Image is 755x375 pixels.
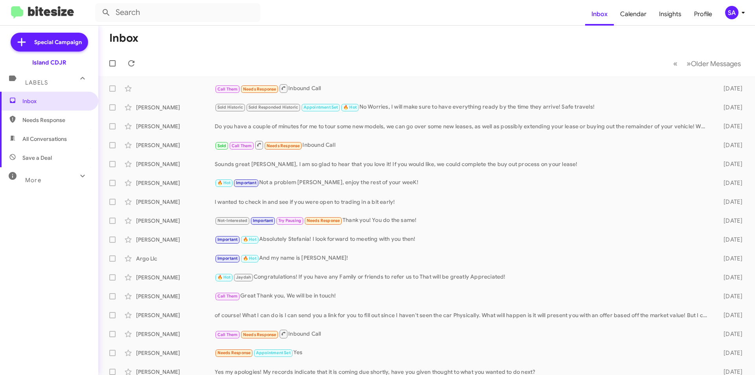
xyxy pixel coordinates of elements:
div: [PERSON_NAME] [136,349,215,357]
div: Yes [215,348,711,357]
div: [PERSON_NAME] [136,122,215,130]
div: [PERSON_NAME] [136,311,215,319]
span: 🔥 Hot [343,105,357,110]
span: Call Them [217,332,238,337]
div: [DATE] [711,103,749,111]
div: [PERSON_NAME] [136,217,215,225]
span: Needs Response [217,350,251,355]
span: 🔥 Hot [217,275,231,280]
span: Sold Historic [217,105,243,110]
div: Do you have a couple of minutes for me to tour some new models, we can go over some new leases, a... [215,122,711,130]
span: Save a Deal [22,154,52,162]
span: More [25,177,41,184]
div: [DATE] [711,349,749,357]
div: Inbound Call [215,140,711,150]
div: [DATE] [711,217,749,225]
div: Great Thank you, We will be in touch! [215,292,711,301]
div: Thank you! You do the same! [215,216,711,225]
div: [DATE] [711,311,749,319]
span: Needs Response [267,143,300,148]
div: [DATE] [711,122,749,130]
span: 🔥 Hot [243,256,256,261]
div: [PERSON_NAME] [136,198,215,206]
a: Calendar [614,3,653,26]
div: [DATE] [711,273,749,281]
span: Needs Response [243,332,276,337]
div: [PERSON_NAME] [136,292,215,300]
a: Special Campaign [11,33,88,52]
span: Call Them [232,143,252,148]
div: [DATE] [711,141,749,149]
div: [PERSON_NAME] [136,179,215,187]
span: Important [217,256,238,261]
span: Older Messages [691,59,741,68]
span: Sold [217,143,226,148]
a: Inbox [585,3,614,26]
div: Island CDJR [32,59,66,67]
div: Absolutely Stefania! I look forward to meeting with you then! [215,235,711,244]
div: SA [725,6,738,19]
div: [DATE] [711,160,749,168]
h1: Inbox [109,32,138,44]
span: Try Pausing [278,218,301,223]
span: 🔥 Hot [217,180,231,185]
div: of course! What I can do is I can send you a link for you to fill out since I haven't seen the ca... [215,311,711,319]
div: I wanted to check in and see if you were open to trading in a bit early! [215,198,711,206]
span: » [687,59,691,68]
div: Argo Llc [136,255,215,262]
div: No Worries, I will make sure to have everything ready by the time they arrive! Safe travels! [215,103,711,112]
button: SA [718,6,746,19]
div: [DATE] [711,85,749,92]
span: Needs Response [307,218,340,223]
button: Next [682,55,746,72]
span: Call Them [217,294,238,299]
span: 🔥 Hot [243,237,256,242]
div: [PERSON_NAME] [136,330,215,338]
span: Not-Interested [217,218,248,223]
div: [PERSON_NAME] [136,236,215,244]
span: « [673,59,678,68]
div: [PERSON_NAME] [136,141,215,149]
span: Call Them [217,87,238,92]
div: [PERSON_NAME] [136,160,215,168]
div: Not a problem [PERSON_NAME], enjoy the rest of your weeK! [215,178,711,187]
div: Inbound Call [215,329,711,339]
a: Profile [688,3,718,26]
div: [DATE] [711,255,749,262]
div: Sounds great [PERSON_NAME], I am so glad to hear that you love it! If you would like, we could co... [215,160,711,168]
div: [PERSON_NAME] [136,103,215,111]
span: Sold Responded Historic [249,105,298,110]
span: All Conversations [22,135,67,143]
span: Important [217,237,238,242]
div: [DATE] [711,236,749,244]
div: [DATE] [711,179,749,187]
span: Important [236,180,256,185]
div: Congratulations! If you have any Family or friends to refer us to That will be greatly Appreciated! [215,273,711,282]
span: Special Campaign [34,38,82,46]
div: [DATE] [711,198,749,206]
span: Needs Response [243,87,276,92]
a: Insights [653,3,688,26]
div: [PERSON_NAME] [136,273,215,281]
span: Important [253,218,273,223]
span: Appointment Set [256,350,291,355]
input: Search [95,3,260,22]
nav: Page navigation example [669,55,746,72]
span: Appointment Set [304,105,338,110]
div: [DATE] [711,330,749,338]
div: And my name is [PERSON_NAME]! [215,254,711,263]
span: Needs Response [22,116,89,124]
div: Inbound Call [215,83,711,93]
span: Labels [25,79,48,86]
span: Jaydah [236,275,251,280]
span: Inbox [22,97,89,105]
button: Previous [668,55,682,72]
div: [DATE] [711,292,749,300]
